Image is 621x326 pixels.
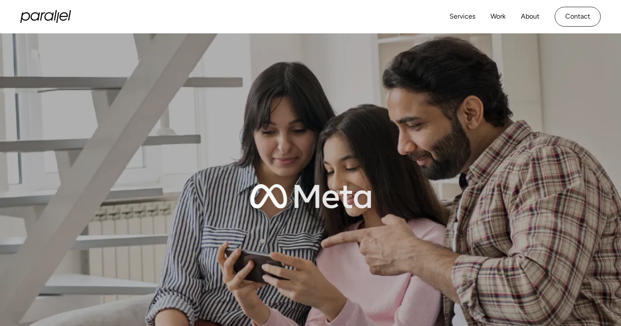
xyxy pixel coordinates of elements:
a: Services [449,11,475,23]
a: Contact [555,7,601,27]
a: About [521,11,539,23]
a: Work [490,11,506,23]
img: Meta logo [248,161,373,232]
a: home [20,10,71,23]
